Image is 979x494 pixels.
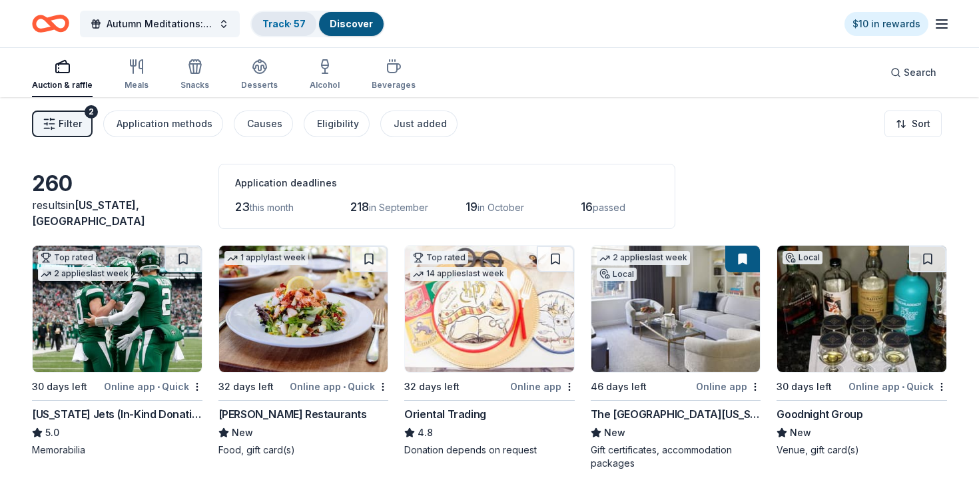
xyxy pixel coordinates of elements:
img: Image for New York Jets (In-Kind Donation) [33,246,202,372]
img: Image for Goodnight Group [777,246,946,372]
div: 30 days left [32,379,87,395]
div: Meals [125,80,149,91]
a: Image for Cameron Mitchell Restaurants1 applylast week32 days leftOnline app•Quick[PERSON_NAME] R... [218,245,389,457]
span: passed [593,202,625,213]
div: Online app Quick [290,378,388,395]
span: New [790,425,811,441]
button: Just added [380,111,458,137]
span: Search [904,65,936,81]
div: Eligibility [317,116,359,132]
div: Causes [247,116,282,132]
img: Image for Cameron Mitchell Restaurants [219,246,388,372]
div: Desserts [241,80,278,91]
span: 23 [235,200,250,214]
div: Donation depends on request [404,443,575,457]
div: Snacks [180,80,209,91]
div: Application deadlines [235,175,659,191]
a: $10 in rewards [844,12,928,36]
div: 30 days left [777,379,832,395]
div: results [32,197,202,229]
span: in October [478,202,524,213]
div: Online app [696,378,761,395]
button: Auction & raffle [32,53,93,97]
button: Snacks [180,53,209,97]
span: Autumn Meditations: NYWC at 41 [107,16,213,32]
button: Autumn Meditations: NYWC at 41 [80,11,240,37]
span: Filter [59,116,82,132]
span: • [157,381,160,392]
span: in September [369,202,428,213]
div: 260 [32,170,202,197]
a: Image for The Peninsula New York2 applieslast weekLocal46 days leftOnline appThe [GEOGRAPHIC_DATA... [591,245,761,470]
div: Venue, gift card(s) [777,443,947,457]
span: Sort [912,116,930,132]
button: Meals [125,53,149,97]
div: Beverages [372,80,416,91]
div: [PERSON_NAME] Restaurants [218,406,367,422]
div: Alcohol [310,80,340,91]
div: Top rated [38,251,96,264]
span: 19 [466,200,478,214]
a: Track· 57 [262,18,306,29]
div: 2 [85,105,98,119]
span: 4.8 [418,425,433,441]
div: 14 applies last week [410,267,507,281]
button: Application methods [103,111,223,137]
div: Goodnight Group [777,406,862,422]
button: Search [880,59,947,86]
button: Desserts [241,53,278,97]
div: Online app [510,378,575,395]
div: Local [783,251,822,264]
div: 46 days left [591,379,647,395]
a: Home [32,8,69,39]
span: in [32,198,145,228]
img: Image for Oriental Trading [405,246,574,372]
span: this month [250,202,294,213]
a: Image for Goodnight GroupLocal30 days leftOnline app•QuickGoodnight GroupNewVenue, gift card(s) [777,245,947,457]
div: Gift certificates, accommodation packages [591,443,761,470]
div: 32 days left [218,379,274,395]
div: Just added [394,116,447,132]
div: 1 apply last week [224,251,308,265]
div: The [GEOGRAPHIC_DATA][US_STATE] [591,406,761,422]
button: Beverages [372,53,416,97]
div: Memorabilia [32,443,202,457]
a: Discover [330,18,373,29]
img: Image for The Peninsula New York [591,246,761,372]
button: Sort [884,111,942,137]
button: Eligibility [304,111,370,137]
button: Causes [234,111,293,137]
span: [US_STATE], [GEOGRAPHIC_DATA] [32,198,145,228]
a: Image for New York Jets (In-Kind Donation)Top rated2 applieslast week30 days leftOnline app•Quick... [32,245,202,457]
div: Online app Quick [104,378,202,395]
span: 5.0 [45,425,59,441]
button: Track· 57Discover [250,11,385,37]
div: 2 applies last week [597,251,690,265]
span: New [604,425,625,441]
div: Local [597,268,637,281]
span: New [232,425,253,441]
div: 32 days left [404,379,460,395]
div: [US_STATE] Jets (In-Kind Donation) [32,406,202,422]
div: Oriental Trading [404,406,486,422]
span: • [343,381,346,392]
div: Application methods [117,116,212,132]
span: 218 [350,200,369,214]
div: Food, gift card(s) [218,443,389,457]
span: 16 [581,200,593,214]
div: 2 applies last week [38,267,131,281]
div: Top rated [410,251,468,264]
button: Filter2 [32,111,93,137]
button: Alcohol [310,53,340,97]
a: Image for Oriental TradingTop rated14 applieslast week32 days leftOnline appOriental Trading4.8Do... [404,245,575,457]
span: • [902,381,904,392]
div: Auction & raffle [32,80,93,91]
div: Online app Quick [848,378,947,395]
